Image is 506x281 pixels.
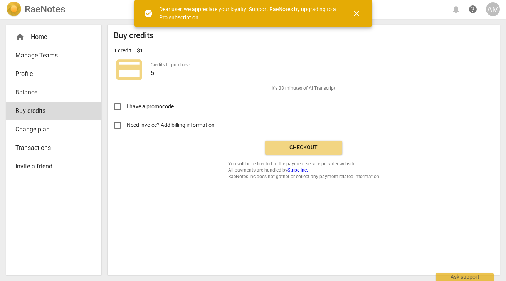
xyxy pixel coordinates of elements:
[6,139,101,157] a: Transactions
[127,121,216,129] span: Need invoice? Add billing information
[151,62,190,67] label: Credits to purchase
[468,5,477,14] span: help
[352,9,361,18] span: close
[114,47,143,55] p: 1 credit = $1
[265,141,342,155] button: Checkout
[6,120,101,139] a: Change plan
[6,102,101,120] a: Buy credits
[114,31,154,40] h2: Buy credits
[271,144,336,151] span: Checkout
[15,88,86,97] span: Balance
[6,83,101,102] a: Balance
[15,51,86,60] span: Manage Teams
[436,273,494,281] div: Ask support
[114,54,145,85] span: credit_card
[6,28,101,46] div: Home
[15,106,86,116] span: Buy credits
[15,125,86,134] span: Change plan
[347,4,366,23] button: Close
[15,69,86,79] span: Profile
[486,2,500,16] button: AM
[15,32,25,42] span: home
[15,143,86,153] span: Transactions
[6,157,101,176] a: Invite a friend
[287,167,308,173] a: Stripe Inc.
[15,32,86,42] div: Home
[127,103,174,111] span: I have a promocode
[6,2,22,17] img: Logo
[6,65,101,83] a: Profile
[466,2,480,16] a: Help
[6,2,65,17] a: LogoRaeNotes
[159,14,198,20] a: Pro subscription
[159,5,338,21] div: Dear user, we appreciate your loyalty! Support RaeNotes by upgrading to a
[228,161,379,180] span: You will be redirected to the payment service provider website. All payments are handled by RaeNo...
[272,85,335,92] span: It's 33 minutes of AI Transcript
[6,46,101,65] a: Manage Teams
[25,4,65,15] h2: RaeNotes
[15,162,86,171] span: Invite a friend
[144,9,153,18] span: check_circle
